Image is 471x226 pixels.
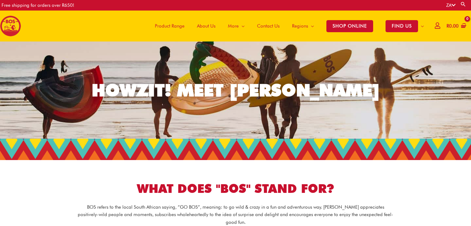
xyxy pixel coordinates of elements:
[144,11,430,41] nav: Site Navigation
[155,17,185,35] span: Product Range
[228,17,239,35] span: More
[326,20,373,32] span: SHOP ONLINE
[62,180,409,197] h1: WHAT DOES "BOS" STAND FOR?
[257,17,280,35] span: Contact Us
[197,17,216,35] span: About Us
[251,11,286,41] a: Contact Us
[320,11,379,41] a: SHOP ONLINE
[446,2,456,8] a: ZA
[92,82,380,99] div: HOWZIT! MEET [PERSON_NAME]
[447,23,449,29] span: R
[447,23,459,29] bdi: 0.00
[445,19,466,33] a: View Shopping Cart, empty
[191,11,222,41] a: About Us
[222,11,251,41] a: More
[149,11,191,41] a: Product Range
[292,17,308,35] span: Regions
[386,20,418,32] span: FIND US
[286,11,320,41] a: Regions
[460,1,466,7] a: Search button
